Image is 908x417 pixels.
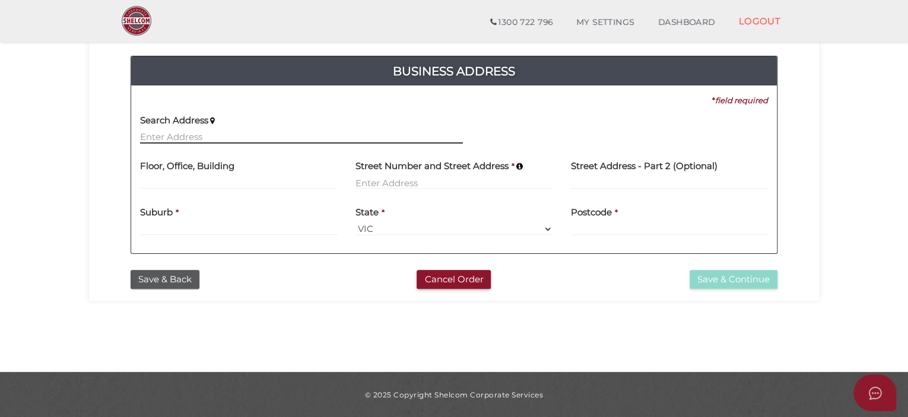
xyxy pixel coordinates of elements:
[131,62,777,81] h4: Business Address
[570,208,611,218] h4: Postcode
[690,270,777,289] button: Save & Continue
[140,161,234,171] h4: Floor, Office, Building
[570,161,717,171] h4: Street Address - Part 2 (Optional)
[646,11,727,34] a: DASHBOARD
[417,270,491,289] button: Cancel Order
[516,163,523,170] i: Keep typing in your address(including suburb) until it appears
[726,9,792,33] a: LOGOUT
[715,96,768,105] i: field required
[355,208,379,218] h4: State
[564,11,646,34] a: MY SETTINGS
[131,270,199,289] button: Save & Back
[210,117,215,125] i: Keep typing in your address(including suburb) until it appears
[140,116,208,126] h4: Search Address
[355,161,509,171] h4: Street Number and Street Address
[140,208,173,218] h4: Suburb
[478,11,564,34] a: 1300 722 796
[853,374,896,411] button: Open asap
[98,390,810,400] div: © 2025 Copyright Shelcom Corporate Services
[355,176,553,189] input: Enter Address
[140,130,463,144] input: Enter Address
